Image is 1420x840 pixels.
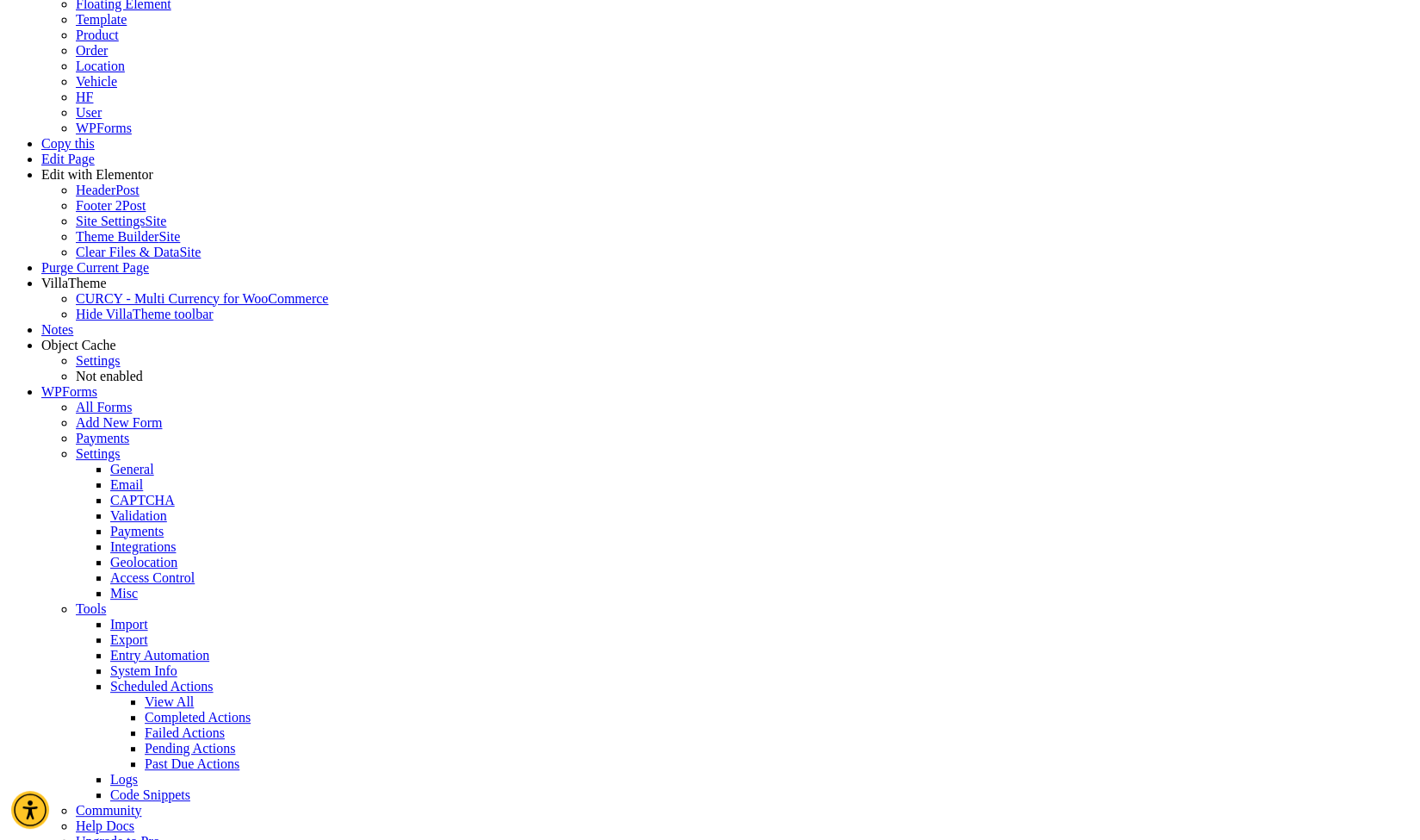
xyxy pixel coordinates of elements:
span: Post [115,183,140,197]
span: Hide VillaTheme toolbar [76,307,214,321]
a: Purge Current Page [41,260,149,275]
a: Product [76,28,119,42]
a: Copy this [41,136,95,151]
a: Completed Actions [145,710,251,725]
a: General [110,462,154,476]
a: Location [76,59,125,73]
a: HeaderPost [76,183,140,197]
span: Site [179,245,201,259]
a: Export [110,632,148,647]
a: Template [76,12,127,27]
a: Import [110,617,148,632]
a: Help Docs [76,818,134,833]
a: Site SettingsSite [76,214,166,228]
a: Community [76,803,141,818]
span: Clear Files & Data [76,245,179,259]
a: CAPTCHA [110,493,175,507]
div: Accessibility Menu [11,791,49,829]
a: Logs [110,772,138,787]
a: Vehicle [76,74,117,89]
a: Order [76,43,108,58]
a: All Forms [76,400,132,414]
div: Object Cache [41,338,1413,353]
a: Footer 2Post [76,198,146,213]
a: Misc [110,586,138,600]
a: Add New Form [76,415,162,430]
a: Access Control [110,570,195,585]
a: Pending Actions [145,741,235,756]
a: Clear Files & DataSite [76,245,201,259]
a: Theme BuilderSite [76,229,180,244]
a: View All [145,694,194,709]
a: Payments [76,431,129,445]
a: Edit Page [41,152,95,166]
a: Settings [76,446,121,461]
a: Integrations [110,539,176,554]
a: Past Due Actions [145,756,239,771]
span: Header [76,183,115,197]
a: WPForms [41,384,97,399]
a: Scheduled Actions [110,679,214,694]
span: Site [145,214,166,228]
a: Code Snippets [110,787,190,802]
span: Site Settings [76,214,145,228]
a: User [76,105,102,120]
span: Post [122,198,146,213]
a: Tools [76,601,106,616]
span: Site [158,229,180,244]
a: Failed Actions [145,725,225,740]
a: Settings [76,353,121,368]
a: CURCY - Multi Currency for WooCommerce [76,291,328,306]
span: Edit with Elementor [41,167,153,182]
a: Entry Automation [110,648,209,663]
span: Theme Builder [76,229,158,244]
a: Notes [41,322,73,337]
span: Footer 2 [76,198,122,213]
a: Geolocation [110,555,177,569]
a: Email [110,477,143,492]
a: System Info [110,663,177,678]
a: WPForms [76,121,132,135]
div: Status: Not enabled [76,369,1413,384]
div: VillaTheme [41,276,1413,291]
a: Payments [110,524,164,538]
a: Validation [110,508,167,523]
a: HF [76,90,93,104]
